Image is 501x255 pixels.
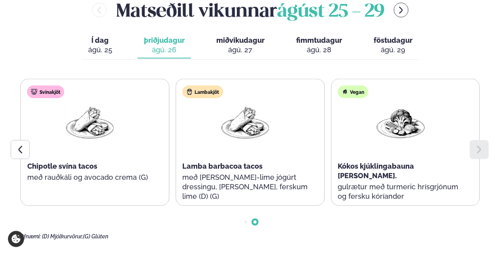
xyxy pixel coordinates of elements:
span: miðvikudagur [216,36,265,44]
div: Vegan [338,86,368,98]
img: pork.svg [31,89,38,95]
span: Go to slide 2 [253,221,257,224]
button: menu-btn-left [92,3,107,17]
img: Lamb.svg [186,89,193,95]
a: Cookie settings [8,231,24,247]
span: Chipotle svína tacos [27,162,97,170]
span: (G) Glúten [83,233,108,240]
button: fimmtudagur ágú. 28 [290,32,348,59]
span: Kókos kjúklingabauna [PERSON_NAME]. [338,162,414,180]
div: Lambakjöt [182,86,223,98]
span: þriðjudagur [144,36,185,44]
span: Ofnæmi: [20,233,41,240]
p: gulrætur með turmeric hrísgrjónum og fersku kóríander [338,182,463,201]
p: með [PERSON_NAME]-lime jógúrt dressingu, [PERSON_NAME], ferskum lime (D) (G) [182,173,308,201]
img: Wraps.png [65,105,115,141]
span: (D) Mjólkurvörur, [42,233,83,240]
span: Lamba barbacoa tacos [182,162,263,170]
div: ágú. 27 [216,45,265,55]
span: föstudagur [374,36,412,44]
img: Wraps.png [220,105,270,141]
span: fimmtudagur [296,36,342,44]
img: Vegan.svg [342,89,348,95]
div: ágú. 28 [296,45,342,55]
span: Í dag [88,36,112,45]
button: föstudagur ágú. 29 [367,32,419,59]
div: ágú. 26 [144,45,185,55]
button: miðvikudagur ágú. 27 [210,32,271,59]
img: Vegan.png [375,105,426,141]
div: ágú. 25 [88,45,112,55]
p: með rauðkáli og avocado crema (G) [27,173,153,182]
span: ágúst 25 - 29 [277,3,384,21]
div: Svínakjöt [27,86,64,98]
div: ágú. 29 [374,45,412,55]
button: Í dag ágú. 25 [82,32,119,59]
button: menu-btn-right [394,3,408,17]
button: þriðjudagur ágú. 26 [138,32,191,59]
span: Go to slide 1 [244,221,247,224]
